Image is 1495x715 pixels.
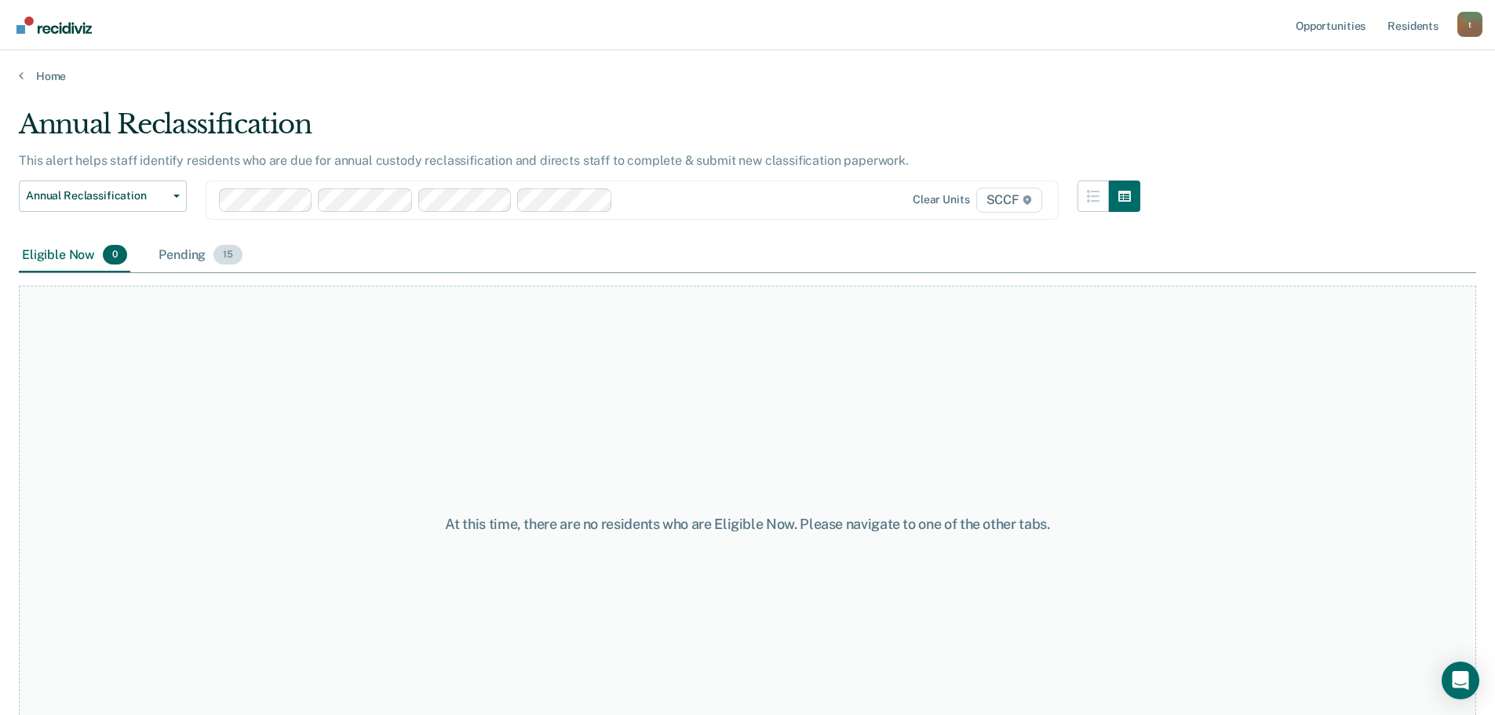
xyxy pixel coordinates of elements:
a: Home [19,69,1476,83]
div: Eligible Now0 [19,239,130,273]
button: Annual Reclassification [19,181,187,212]
span: Annual Reclassification [26,189,167,202]
div: Pending15 [155,239,246,273]
span: 0 [103,245,127,265]
div: Annual Reclassification [19,108,1140,153]
p: This alert helps staff identify residents who are due for annual custody reclassification and dir... [19,153,909,168]
span: 15 [213,245,242,265]
div: t [1457,12,1482,37]
div: Clear units [913,193,970,206]
div: At this time, there are no residents who are Eligible Now. Please navigate to one of the other tabs. [384,516,1112,533]
button: Profile dropdown button [1457,12,1482,37]
img: Recidiviz [16,16,92,34]
div: Open Intercom Messenger [1442,662,1479,699]
span: SCCF [976,188,1042,213]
